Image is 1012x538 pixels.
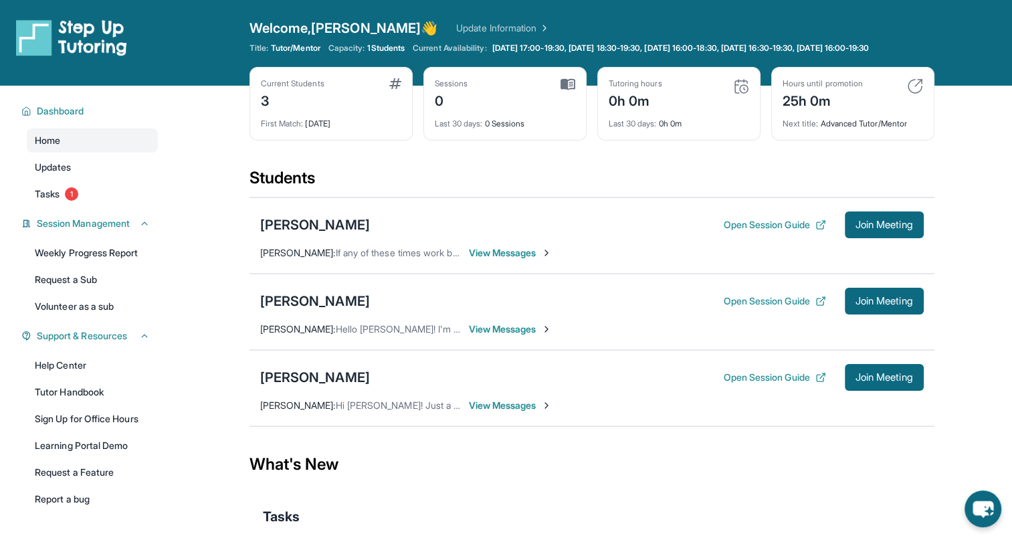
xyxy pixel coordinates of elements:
[413,43,486,54] span: Current Availability:
[261,78,324,89] div: Current Students
[367,43,405,54] span: 1 Students
[27,407,158,431] a: Sign Up for Office Hours
[260,215,370,234] div: [PERSON_NAME]
[609,110,749,129] div: 0h 0m
[536,21,550,35] img: Chevron Right
[27,353,158,377] a: Help Center
[783,78,863,89] div: Hours until promotion
[249,19,438,37] span: Welcome, [PERSON_NAME] 👋
[783,118,819,128] span: Next title :
[260,292,370,310] div: [PERSON_NAME]
[27,268,158,292] a: Request a Sub
[469,323,552,336] span: View Messages
[723,218,825,232] button: Open Session Guide
[723,371,825,384] button: Open Session Guide
[469,399,552,412] span: View Messages
[260,247,336,258] span: [PERSON_NAME] :
[35,161,72,174] span: Updates
[261,118,304,128] span: First Match :
[855,373,913,381] span: Join Meeting
[435,110,575,129] div: 0 Sessions
[261,89,324,110] div: 3
[456,21,550,35] a: Update Information
[609,89,662,110] div: 0h 0m
[260,368,370,387] div: [PERSON_NAME]
[37,104,84,118] span: Dashboard
[541,248,552,258] img: Chevron-Right
[723,294,825,308] button: Open Session Guide
[389,78,401,89] img: card
[27,487,158,511] a: Report a bug
[27,294,158,319] a: Volunteer as a sub
[31,329,150,343] button: Support & Resources
[336,247,689,258] span: If any of these times work better for you and [PERSON_NAME], please let me know!
[492,43,870,54] span: [DATE] 17:00-19:30, [DATE] 18:30-19:30, [DATE] 16:00-18:30, [DATE] 16:30-19:30, [DATE] 16:00-19:30
[35,134,60,147] span: Home
[261,110,401,129] div: [DATE]
[965,490,1001,527] button: chat-button
[249,43,268,54] span: Title:
[435,89,468,110] div: 0
[263,507,300,526] span: Tasks
[249,435,934,494] div: What's New
[328,43,365,54] span: Capacity:
[855,221,913,229] span: Join Meeting
[469,246,552,260] span: View Messages
[541,324,552,335] img: Chevron-Right
[31,104,150,118] button: Dashboard
[249,167,934,197] div: Students
[27,460,158,484] a: Request a Feature
[783,110,923,129] div: Advanced Tutor/Mentor
[541,400,552,411] img: Chevron-Right
[845,364,924,391] button: Join Meeting
[609,78,662,89] div: Tutoring hours
[37,329,127,343] span: Support & Resources
[27,434,158,458] a: Learning Portal Demo
[35,187,60,201] span: Tasks
[907,78,923,94] img: card
[271,43,320,54] span: Tutor/Mentor
[27,155,158,179] a: Updates
[65,187,78,201] span: 1
[845,211,924,238] button: Join Meeting
[27,128,158,153] a: Home
[27,241,158,265] a: Weekly Progress Report
[16,19,127,56] img: logo
[27,182,158,206] a: Tasks1
[260,399,336,411] span: [PERSON_NAME] :
[27,380,158,404] a: Tutor Handbook
[609,118,657,128] span: Last 30 days :
[561,78,575,90] img: card
[733,78,749,94] img: card
[37,217,130,230] span: Session Management
[435,118,483,128] span: Last 30 days :
[31,217,150,230] button: Session Management
[855,297,913,305] span: Join Meeting
[260,323,336,335] span: [PERSON_NAME] :
[845,288,924,315] button: Join Meeting
[783,89,863,110] div: 25h 0m
[336,399,702,411] span: Hi [PERSON_NAME]! Just a reminder that our tutoring session will begin in 10 minutes.
[490,43,872,54] a: [DATE] 17:00-19:30, [DATE] 18:30-19:30, [DATE] 16:00-18:30, [DATE] 16:30-19:30, [DATE] 16:00-19:30
[435,78,468,89] div: Sessions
